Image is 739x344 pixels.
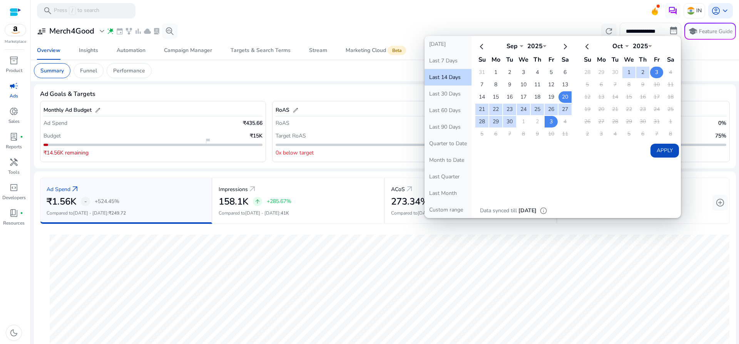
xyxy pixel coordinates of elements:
span: book_4 [9,208,18,218]
div: Oct [606,42,629,50]
p: RoAS [276,119,289,127]
span: edit [293,107,299,113]
h2: ₹1.56K [47,196,76,207]
p: Compared to : [391,210,550,216]
img: amazon.svg [5,24,26,36]
p: Ad Spend [43,119,67,127]
button: Last 14 Days [425,69,471,86]
span: fiber_manual_record [20,211,23,215]
div: Automation [117,48,145,53]
span: / [69,7,76,15]
p: [DATE] [518,206,537,215]
button: Apply [650,144,679,158]
div: Sep [500,42,523,50]
p: ACoS [391,185,405,193]
button: search_insights [162,23,177,39]
p: 75% [715,132,726,140]
span: refresh [604,27,614,36]
p: ₹15K [250,132,262,140]
button: [DATE] [425,36,471,52]
p: Compared to : [219,210,378,216]
div: Marketing Cloud [346,47,408,54]
span: cloud [144,27,151,35]
button: Month to Date [425,152,471,168]
p: IN [696,4,702,17]
span: ₹249.72 [109,210,126,216]
span: lab_profile [9,132,18,141]
span: fiber_manual_record [20,135,23,138]
p: Feature Guide [699,28,732,35]
div: Targets & Search Terms [231,48,291,53]
p: Data synced till [480,206,517,215]
p: Reports [6,143,22,150]
span: lab_profile [153,27,161,35]
p: Funnel [80,67,97,75]
span: campaign [9,81,18,91]
div: Overview [37,48,60,53]
div: 2025 [629,42,652,50]
p: Budget [43,132,61,140]
button: Last Month [425,185,471,201]
button: schoolFeature Guide [684,23,736,40]
span: code_blocks [9,183,18,192]
p: +285.67% [267,199,291,204]
p: Impressions [219,185,248,193]
span: expand_more [97,27,107,36]
span: keyboard_arrow_down [721,6,730,15]
span: search [43,6,52,15]
p: 0x below target [276,149,314,157]
span: add_circle [716,198,725,207]
span: dark_mode [9,328,18,337]
span: edit [95,107,101,113]
p: Developers [2,194,26,201]
button: Last 30 Days [425,86,471,102]
span: flag_2 [205,138,211,144]
h5: Monthly Ad Budget [43,107,92,114]
span: arrow_upward [254,198,261,205]
span: event [116,27,124,35]
div: Insights [79,48,98,53]
p: Marketplace [5,39,26,45]
p: ₹14.56K remaining [43,149,89,157]
button: Last 90 Days [425,119,471,135]
a: arrow_outward [405,185,414,194]
div: Campaign Manager [164,48,212,53]
h2: 158.1K [219,196,248,207]
img: in.svg [687,7,695,15]
h2: 273.34% [391,196,429,207]
p: Performance [113,67,145,75]
p: Summary [40,67,64,75]
span: inventory_2 [9,56,18,65]
p: Resources [3,220,25,227]
h4: Ad Goals & Targets [40,91,95,98]
span: Beta [388,46,406,55]
h5: RoAS [276,107,289,114]
span: [DATE] - [DATE] [245,210,279,216]
div: Stream [309,48,327,53]
span: - [84,197,87,206]
h3: Merch4Good [49,27,94,36]
button: Last Quarter [425,168,471,185]
span: wand_stars [107,27,114,35]
p: Compared to : [47,210,205,216]
p: Press to search [54,7,99,15]
span: donut_small [9,107,18,116]
span: bar_chart [134,27,142,35]
span: 41K [281,210,289,216]
a: arrow_outward [248,185,257,194]
button: Quarter to Date [425,135,471,152]
a: arrow_outward [70,185,80,194]
p: Target RoAS [276,132,306,140]
button: add_circle [712,195,728,210]
p: 0% [718,119,726,127]
button: Custom range [425,201,471,218]
p: Ad Spend [47,185,70,193]
span: account_circle [711,6,721,15]
p: +524.45% [95,199,119,204]
p: Product [6,67,22,74]
span: [DATE] - [DATE] [73,210,107,216]
span: handyman [9,158,18,167]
